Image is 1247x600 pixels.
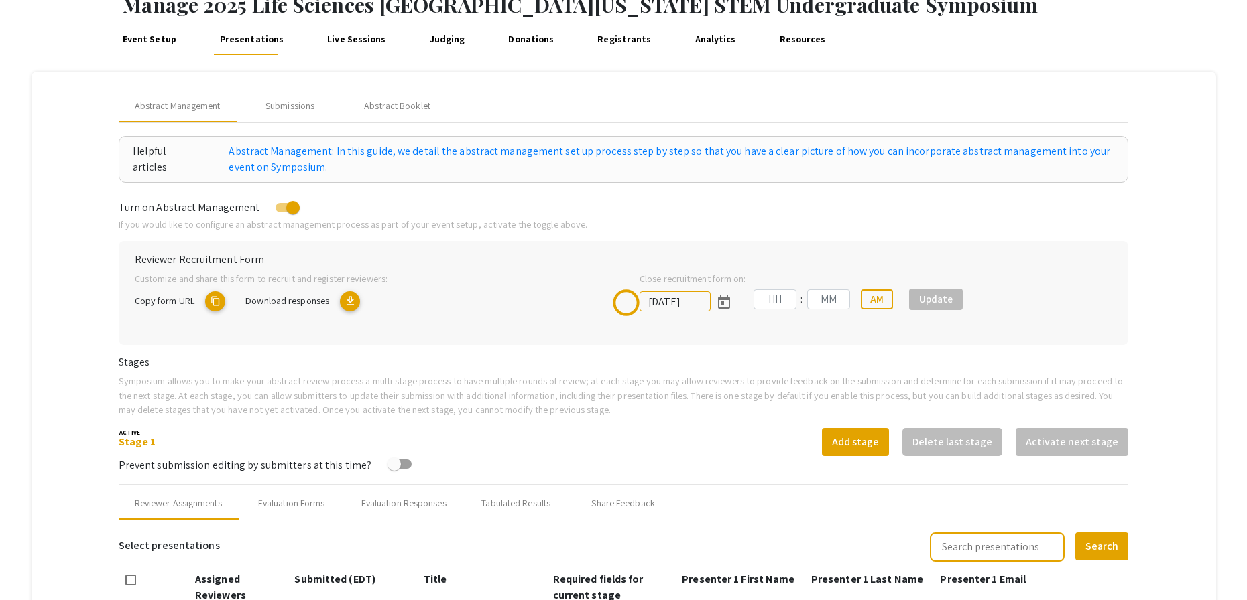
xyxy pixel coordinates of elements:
[591,496,654,510] div: Share Feedback
[135,496,222,510] div: Reviewer Assignments
[822,428,889,456] button: Add stage
[135,253,1113,266] h6: Reviewer Recruitment Form
[424,572,447,586] span: Title
[682,572,794,586] span: Presenter 1 First Name
[940,572,1026,586] span: Presenter 1 Email
[119,200,260,214] span: Turn on Abstract Management
[119,217,1129,232] p: If you would like to configure an abstract management process as part of your event setup, activa...
[861,289,893,309] button: AM
[119,531,220,560] h6: Select presentations
[10,540,57,590] iframe: Chat
[217,23,287,55] a: Presentations
[258,496,325,510] div: Evaluation Forms
[909,289,963,310] button: Update
[1016,428,1128,456] button: Activate next stage
[807,289,850,309] input: Minutes
[364,99,430,113] div: Abstract Booklet
[811,572,923,586] span: Presenter 1 Last Name
[902,428,1002,456] button: Delete last stage
[340,291,360,311] mat-icon: Export responses
[796,291,807,307] div: :
[361,496,447,510] div: Evaluation Responses
[711,289,737,315] button: Open calendar
[135,294,194,307] span: Copy form URL
[119,374,1129,417] p: Symposium allows you to make your abstract review process a multi-stage process to have multiple ...
[595,23,654,55] a: Registrants
[506,23,557,55] a: Donations
[776,23,829,55] a: Resources
[135,99,221,113] span: Abstract Management
[119,435,156,449] a: Stage 1
[135,271,601,286] p: Customize and share this form to recruit and register reviewers:
[930,532,1065,562] input: Search presentations
[119,356,1129,368] h6: Stages
[640,271,746,286] label: Close recruitment form on:
[481,496,550,510] div: Tabulated Results
[119,23,179,55] a: Event Setup
[294,572,375,586] span: Submitted (EDT)
[754,289,796,309] input: Hours
[245,294,329,307] span: Download responses
[1075,532,1128,560] button: Search
[692,23,739,55] a: Analytics
[133,143,216,175] div: Helpful articles
[426,23,468,55] a: Judging
[229,143,1114,175] a: Abstract Management: In this guide, we detail the abstract management set up process step by step...
[265,99,314,113] div: Submissions
[324,23,390,55] a: Live Sessions
[119,458,371,472] span: Prevent submission editing by submitters at this time?
[205,291,225,311] mat-icon: copy URL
